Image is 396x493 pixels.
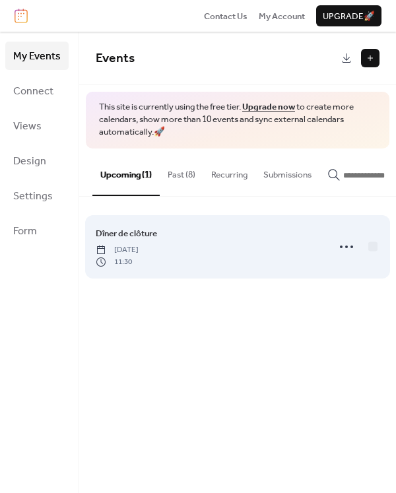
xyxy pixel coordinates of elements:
[96,46,135,71] span: Events
[92,148,160,196] button: Upcoming (1)
[204,9,247,22] a: Contact Us
[204,10,247,23] span: Contact Us
[15,9,28,23] img: logo
[255,148,319,195] button: Submissions
[5,181,69,210] a: Settings
[96,244,139,256] span: [DATE]
[96,256,139,268] span: 11:30
[13,186,53,207] span: Settings
[13,116,42,137] span: Views
[96,226,157,241] a: Dîner de clôture
[5,147,69,175] a: Design
[13,221,37,242] span: Form
[242,98,295,115] a: Upgrade now
[259,10,305,23] span: My Account
[13,46,61,67] span: My Events
[99,101,376,139] span: This site is currently using the free tier. to create more calendars, show more than 10 events an...
[5,77,69,105] a: Connect
[160,148,203,195] button: Past (8)
[13,151,46,172] span: Design
[96,227,157,240] span: Dîner de clôture
[13,81,53,102] span: Connect
[5,42,69,70] a: My Events
[5,216,69,245] a: Form
[203,148,255,195] button: Recurring
[259,9,305,22] a: My Account
[323,10,375,23] span: Upgrade 🚀
[316,5,381,26] button: Upgrade🚀
[5,112,69,140] a: Views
